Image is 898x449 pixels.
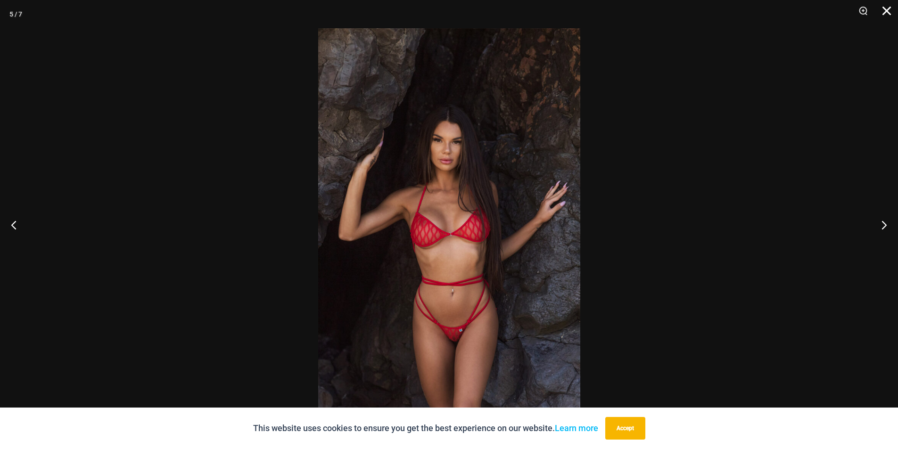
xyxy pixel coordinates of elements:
[863,201,898,248] button: Next
[9,7,22,21] div: 5 / 7
[555,423,598,433] a: Learn more
[318,28,580,421] img: Crystal Waves 327 Halter Top 4149 Thong 01
[605,417,645,440] button: Accept
[253,421,598,435] p: This website uses cookies to ensure you get the best experience on our website.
